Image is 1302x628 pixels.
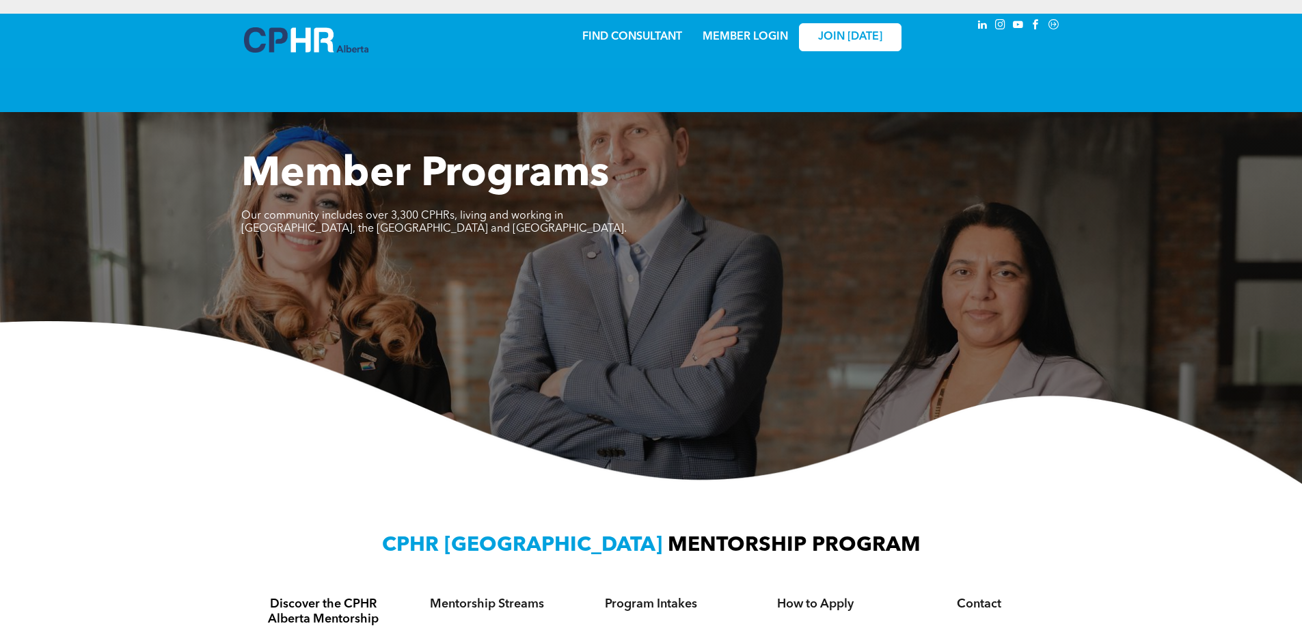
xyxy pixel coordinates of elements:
a: FIND CONSULTANT [582,31,682,42]
span: CPHR [GEOGRAPHIC_DATA] [382,535,662,556]
h4: How to Apply [746,597,885,612]
h4: Mentorship Streams [418,597,557,612]
a: linkedin [975,17,990,36]
a: JOIN [DATE] [799,23,901,51]
a: facebook [1029,17,1044,36]
span: MENTORSHIP PROGRAM [668,535,921,556]
a: youtube [1011,17,1026,36]
h4: Contact [910,597,1049,612]
h4: Program Intakes [582,597,721,612]
span: JOIN [DATE] [818,31,882,44]
a: Social network [1046,17,1061,36]
img: A blue and white logo for cp alberta [244,27,368,53]
a: MEMBER LOGIN [703,31,788,42]
span: Member Programs [241,154,609,195]
a: instagram [993,17,1008,36]
span: Our community includes over 3,300 CPHRs, living and working in [GEOGRAPHIC_DATA], the [GEOGRAPHIC... [241,210,627,234]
